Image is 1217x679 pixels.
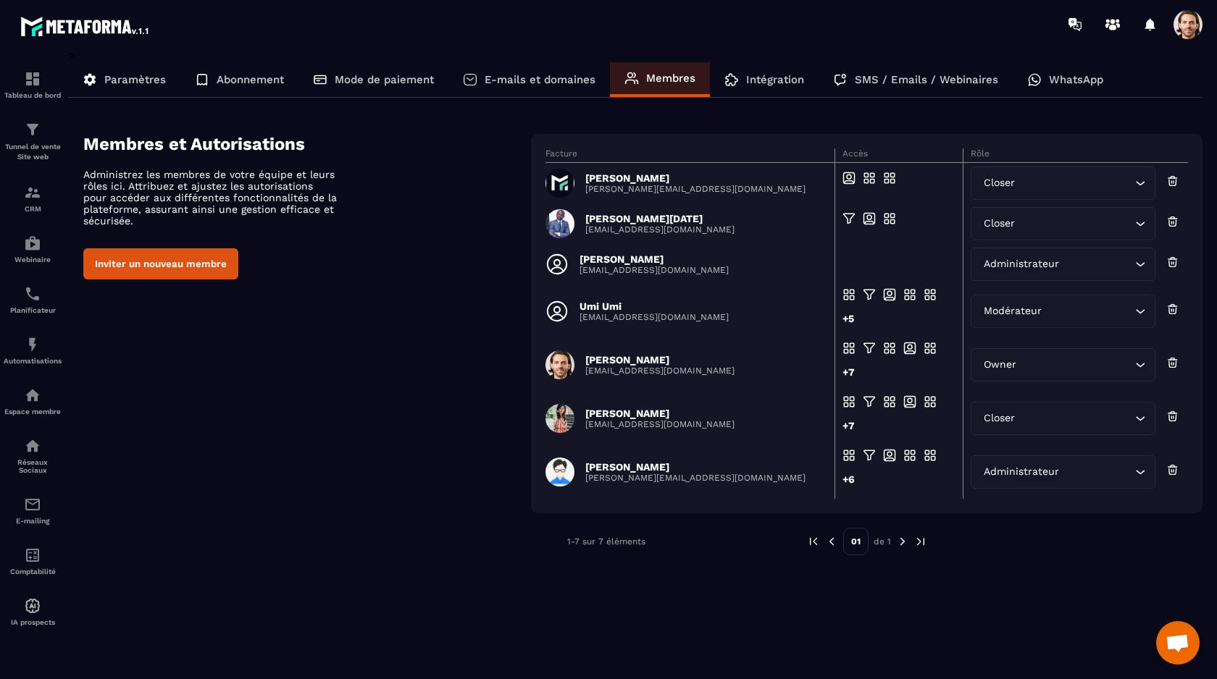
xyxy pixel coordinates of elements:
p: [EMAIL_ADDRESS][DOMAIN_NAME] [585,366,735,376]
p: [PERSON_NAME][EMAIL_ADDRESS][DOMAIN_NAME] [585,184,806,194]
p: Mode de paiement [335,73,434,86]
div: +6 [842,472,856,495]
img: social-network [24,437,41,455]
p: CRM [4,205,62,213]
div: Search for option [971,348,1155,381]
div: Search for option [971,295,1155,328]
a: automationsautomationsWebinaire [4,224,62,274]
img: automations [24,235,41,252]
input: Search for option [1062,464,1132,480]
span: Administrateur [980,464,1062,480]
p: SMS / Emails / Webinaires [855,73,998,86]
a: emailemailE-mailing [4,485,62,536]
span: Modérateur [980,303,1045,319]
p: [PERSON_NAME] [585,408,735,419]
a: social-networksocial-networkRéseaux Sociaux [4,426,62,485]
img: prev [807,535,820,548]
img: automations [24,336,41,353]
img: email [24,496,41,513]
p: IA prospects [4,618,62,626]
a: schedulerschedulerPlanificateur [4,274,62,325]
p: de 1 [874,536,891,547]
img: accountant [24,547,41,564]
div: Search for option [971,207,1155,240]
img: formation [24,184,41,201]
p: [PERSON_NAME][DATE] [585,213,735,224]
div: +7 [842,365,856,388]
div: Search for option [971,402,1155,435]
a: formationformationTableau de bord [4,59,62,110]
input: Search for option [1045,303,1132,319]
p: Tunnel de vente Site web [4,142,62,162]
input: Search for option [1018,410,1132,426]
div: +5 [842,311,856,334]
span: Closer [980,410,1018,426]
th: Rôle [963,148,1188,163]
div: +7 [842,418,856,442]
span: Administrateur [980,256,1062,272]
p: Réseaux Sociaux [4,458,62,474]
th: Facture [545,148,835,163]
span: Closer [980,216,1018,232]
input: Search for option [1018,175,1132,191]
div: Mở cuộc trò chuyện [1156,621,1200,665]
img: prev [825,535,838,548]
p: Administrez les membres de votre équipe et leurs rôles ici. Attribuez et ajustez les autorisation... [83,169,337,227]
p: [EMAIL_ADDRESS][DOMAIN_NAME] [580,265,729,275]
p: [PERSON_NAME] [585,172,806,184]
img: automations [24,387,41,404]
a: automationsautomationsEspace membre [4,376,62,426]
p: Comptabilité [4,568,62,575]
img: automations [24,597,41,615]
img: formation [24,121,41,138]
p: [PERSON_NAME] [585,461,806,473]
p: E-mailing [4,517,62,525]
input: Search for option [1018,216,1132,232]
p: Automatisations [4,357,62,365]
p: Webinaire [4,256,62,263]
a: accountantaccountantComptabilité [4,536,62,586]
div: Search for option [971,455,1155,489]
div: Search for option [971,248,1155,281]
p: 1-7 sur 7 éléments [567,536,645,547]
img: next [914,535,927,548]
p: E-mails et domaines [485,73,595,86]
p: [PERSON_NAME] [585,354,735,366]
p: [PERSON_NAME][EMAIL_ADDRESS][DOMAIN_NAME] [585,473,806,483]
p: [EMAIL_ADDRESS][DOMAIN_NAME] [585,419,735,429]
th: Accès [835,148,963,163]
p: [EMAIL_ADDRESS][DOMAIN_NAME] [585,224,735,235]
p: Planificateur [4,306,62,314]
p: Intégration [746,73,804,86]
img: logo [20,13,151,39]
p: Espace membre [4,408,62,416]
p: [PERSON_NAME] [580,253,729,265]
p: Tableau de bord [4,91,62,99]
a: formationformationCRM [4,173,62,224]
p: Paramètres [104,73,166,86]
img: scheduler [24,285,41,303]
p: [EMAIL_ADDRESS][DOMAIN_NAME] [580,312,729,322]
span: Owner [980,357,1019,373]
img: formation [24,70,41,88]
input: Search for option [1062,256,1132,272]
p: 01 [843,528,869,555]
div: > [68,48,1203,577]
p: Abonnement [217,73,284,86]
p: Umi Umi [580,300,729,312]
p: Membres [646,72,695,85]
img: next [896,535,909,548]
a: formationformationTunnel de vente Site web [4,110,62,173]
span: Closer [980,175,1018,191]
a: automationsautomationsAutomatisations [4,325,62,376]
button: Inviter un nouveau membre [83,248,238,279]
h4: Membres et Autorisations [83,134,531,154]
div: Search for option [971,166,1155,200]
p: WhatsApp [1049,73,1103,86]
input: Search for option [1019,357,1132,373]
